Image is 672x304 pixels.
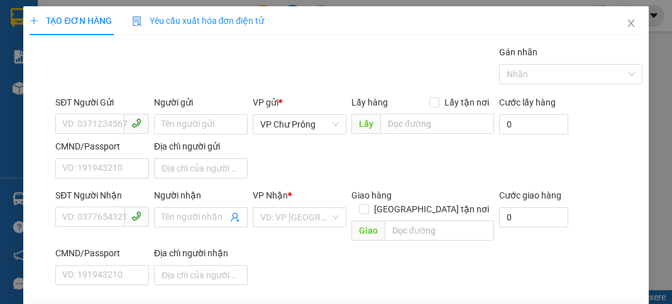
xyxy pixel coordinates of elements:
[55,95,149,109] div: SĐT Người Gửi
[499,190,561,200] label: Cước giao hàng
[131,118,141,128] span: phone
[351,220,385,241] span: Giao
[30,16,38,25] span: plus
[55,139,149,153] div: CMND/Passport
[351,114,380,134] span: Lấy
[55,188,149,202] div: SĐT Người Nhận
[154,158,248,178] input: Địa chỉ của người gửi
[253,190,288,200] span: VP Nhận
[131,211,141,221] span: phone
[351,97,388,107] span: Lấy hàng
[154,188,248,202] div: Người nhận
[351,190,392,200] span: Giao hàng
[369,202,494,216] span: [GEOGRAPHIC_DATA] tận nơi
[55,246,149,260] div: CMND/Passport
[132,16,142,26] img: icon
[499,47,537,57] label: Gán nhãn
[626,18,636,28] span: close
[385,220,494,241] input: Dọc đường
[253,95,346,109] div: VP gửi
[499,114,568,134] input: Cước lấy hàng
[154,139,248,153] div: Địa chỉ người gửi
[132,16,265,26] span: Yêu cầu xuất hóa đơn điện tử
[499,207,568,227] input: Cước giao hàng
[260,115,339,134] span: VP Chư Prông
[30,16,111,26] span: TẠO ĐƠN HÀNG
[614,6,649,41] button: Close
[439,95,494,109] span: Lấy tận nơi
[154,95,248,109] div: Người gửi
[154,246,248,260] div: Địa chỉ người nhận
[499,97,556,107] label: Cước lấy hàng
[154,265,248,285] input: Địa chỉ của người nhận
[230,212,240,222] span: user-add
[380,114,494,134] input: Dọc đường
